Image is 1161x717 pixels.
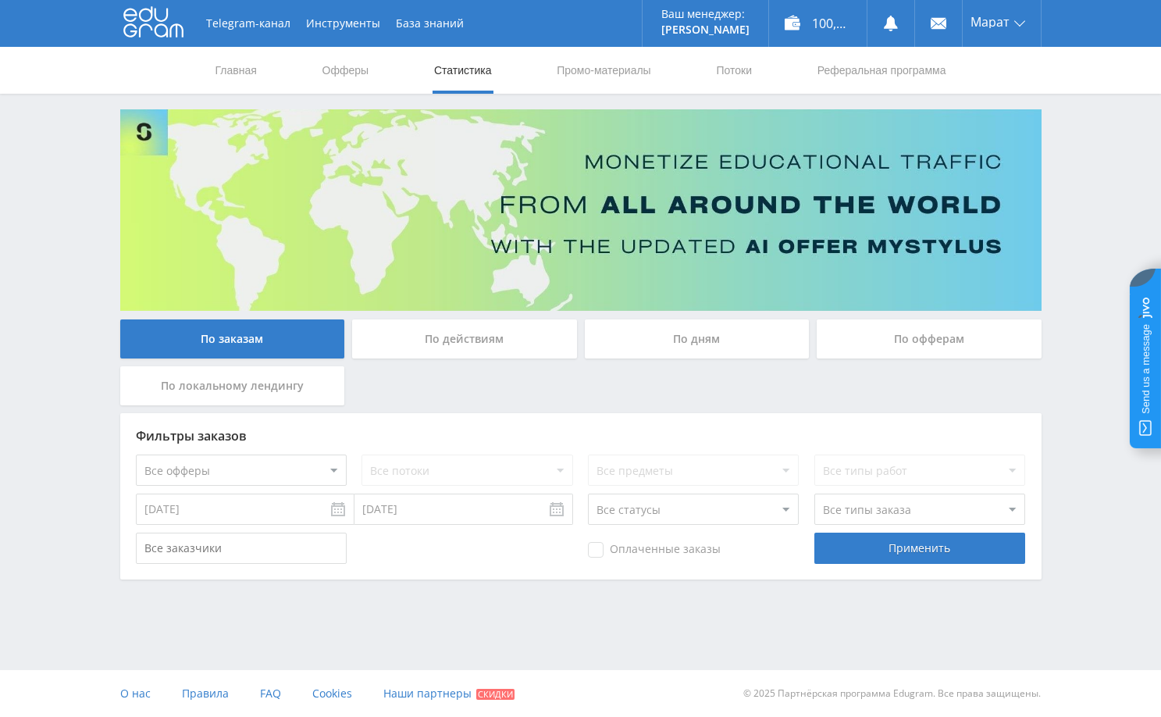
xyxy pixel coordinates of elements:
span: О нас [120,686,151,701]
span: FAQ [260,686,281,701]
p: [PERSON_NAME] [661,23,750,36]
a: FAQ [260,670,281,717]
span: Скидки [476,689,515,700]
div: По заказам [120,319,345,358]
a: Правила [182,670,229,717]
a: Реферальная программа [816,47,948,94]
div: По локальному лендингу [120,366,345,405]
span: Cookies [312,686,352,701]
a: Наши партнеры Скидки [383,670,515,717]
div: © 2025 Партнёрская программа Edugram. Все права защищены. [588,670,1041,717]
div: Фильтры заказов [136,429,1026,443]
a: Cookies [312,670,352,717]
span: Оплаченные заказы [588,542,721,558]
p: Ваш менеджер: [661,8,750,20]
a: Главная [214,47,258,94]
span: Марат [970,16,1010,28]
div: По офферам [817,319,1042,358]
a: Статистика [433,47,493,94]
input: Все заказчики [136,533,347,564]
img: Banner [120,109,1042,311]
span: Правила [182,686,229,701]
a: Промо-материалы [555,47,652,94]
span: Наши партнеры [383,686,472,701]
a: О нас [120,670,151,717]
div: Применить [814,533,1025,564]
div: По дням [585,319,810,358]
a: Офферы [321,47,371,94]
div: По действиям [352,319,577,358]
a: Потоки [714,47,753,94]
